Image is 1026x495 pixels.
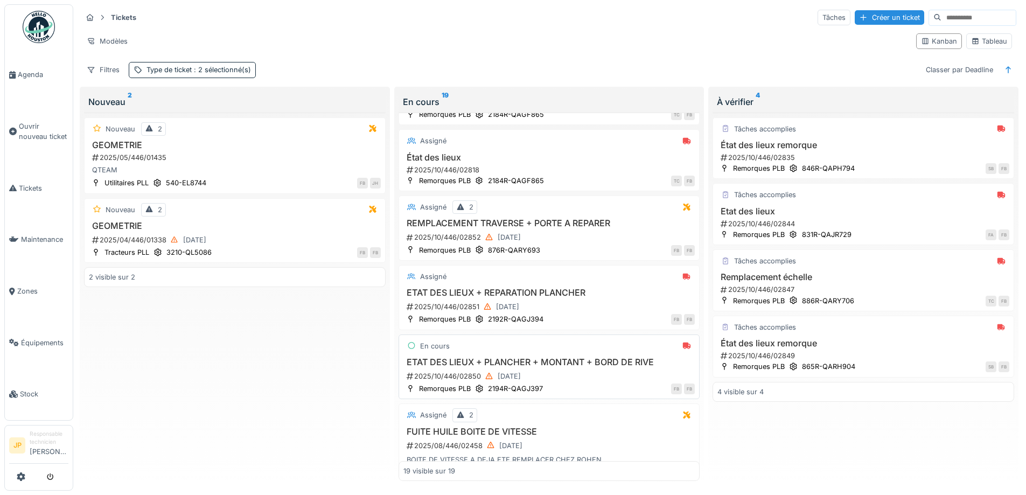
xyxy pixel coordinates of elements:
div: Remorques PLB [733,229,785,240]
div: En cours [403,95,696,108]
div: [DATE] [498,232,521,242]
div: Tâches accomplies [734,190,796,200]
a: Stock [5,368,73,420]
div: Assigné [420,202,446,212]
div: FB [999,229,1009,240]
div: Remorques PLB [419,384,471,394]
div: FB [357,247,368,258]
div: 4 visible sur 4 [717,387,764,397]
span: Stock [20,389,68,399]
div: JH [370,178,381,189]
div: Remorques PLB [419,245,471,255]
div: BOITE DE VITESSE A DEJA ETE REMPLACER CHEZ ROHEN [403,455,695,465]
div: FB [684,384,695,394]
div: Nouveau [106,205,135,215]
div: Remorques PLB [733,296,785,306]
sup: 4 [756,95,760,108]
div: 2025/10/446/02844 [720,219,1009,229]
div: Nouveau [106,124,135,134]
div: [DATE] [183,235,206,245]
div: TC [671,176,682,186]
div: FB [684,176,695,186]
a: Maintenance [5,214,73,266]
div: À vérifier [717,95,1010,108]
div: FA [986,229,996,240]
div: Responsable technicien [30,430,68,447]
div: FB [684,245,695,256]
h3: GEOMETRIE [89,140,381,150]
sup: 2 [128,95,132,108]
div: 540-EL8744 [166,178,206,188]
div: 2025/10/446/02835 [720,152,1009,163]
a: Ouvrir nouveau ticket [5,101,73,163]
div: 2192R-QAGJ394 [488,314,543,324]
h3: État des lieux remorque [717,140,1009,150]
div: Assigné [420,136,446,146]
h3: GEOMETRIE [89,221,381,231]
div: FB [671,314,682,325]
div: Remorques PLB [419,176,471,186]
div: SB [986,163,996,174]
span: Équipements [21,338,68,348]
div: 2 [469,410,473,420]
h3: État des lieux [403,152,695,163]
div: 2025/10/446/02851 [406,300,695,313]
div: QTEAM [89,165,381,175]
a: Équipements [5,317,73,369]
div: 886R-QARY706 [802,296,854,306]
h3: REMPLACEMENT TRAVERSE + PORTE A REPARER [403,218,695,228]
div: FB [684,109,695,120]
div: 19 visible sur 19 [403,465,455,476]
div: FB [370,247,381,258]
div: 2025/08/446/02458 [406,439,695,452]
div: Kanban [921,36,957,46]
div: Remorques PLB [733,361,785,372]
div: Type de ticket [146,65,251,75]
div: SB [986,361,996,372]
div: 2025/04/446/01338 [91,233,381,247]
div: Filtres [82,62,124,78]
div: 2184R-QAGF865 [488,109,544,120]
div: 3210-QL5086 [166,247,212,257]
a: JP Responsable technicien[PERSON_NAME] [9,430,68,464]
div: 2025/10/446/02818 [406,165,695,175]
div: 2025/10/446/02852 [406,231,695,244]
a: Zones [5,266,73,317]
div: 2 [158,205,162,215]
div: 831R-QAJR729 [802,229,851,240]
div: 2025/10/446/02850 [406,369,695,383]
div: FB [357,178,368,189]
span: : 2 sélectionné(s) [192,66,251,74]
strong: Tickets [107,12,141,23]
div: TC [671,109,682,120]
span: Tickets [19,183,68,193]
h3: Etat des lieux [717,206,1009,217]
div: Modèles [82,33,132,49]
div: Remorques PLB [419,109,471,120]
div: [DATE] [498,371,521,381]
h3: Remplacement échelle [717,272,1009,282]
span: Ouvrir nouveau ticket [19,121,68,142]
a: Agenda [5,49,73,101]
div: 2194R-QAGJ397 [488,384,543,394]
div: Tâches accomplies [734,256,796,266]
li: [PERSON_NAME] [30,430,68,461]
div: 2 [158,124,162,134]
div: Tâches [818,10,850,25]
a: Tickets [5,163,73,214]
li: JP [9,437,25,454]
span: Agenda [18,69,68,80]
div: TC [986,296,996,306]
div: FB [999,163,1009,174]
div: Tableau [971,36,1007,46]
div: Assigné [420,271,446,282]
div: Tracteurs PLL [104,247,149,257]
div: 876R-QARY693 [488,245,540,255]
sup: 19 [442,95,449,108]
div: Remorques PLB [733,163,785,173]
img: Badge_color-CXgf-gQk.svg [23,11,55,43]
div: Tâches accomplies [734,124,796,134]
div: Classer par Deadline [921,62,998,78]
span: Maintenance [21,234,68,245]
div: FB [999,296,1009,306]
